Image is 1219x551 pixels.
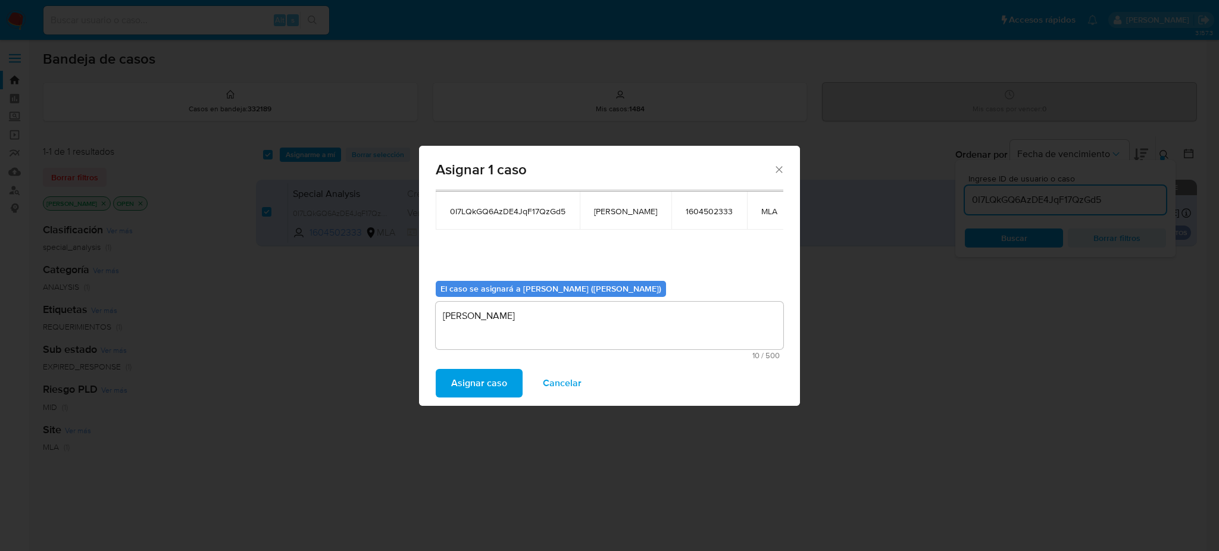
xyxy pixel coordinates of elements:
[451,370,507,396] span: Asignar caso
[419,146,800,406] div: assign-modal
[436,302,783,349] textarea: [PERSON_NAME]
[436,369,523,397] button: Asignar caso
[450,206,565,217] span: 0I7LQkGQ6AzDE4JqF17QzGd5
[594,206,657,217] span: [PERSON_NAME]
[761,206,777,217] span: MLA
[436,162,773,177] span: Asignar 1 caso
[686,206,733,217] span: 1604502333
[543,370,582,396] span: Cancelar
[773,164,784,174] button: Cerrar ventana
[439,352,780,359] span: Máximo 500 caracteres
[440,283,661,295] b: El caso se asignará a [PERSON_NAME] ([PERSON_NAME])
[527,369,597,397] button: Cancelar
